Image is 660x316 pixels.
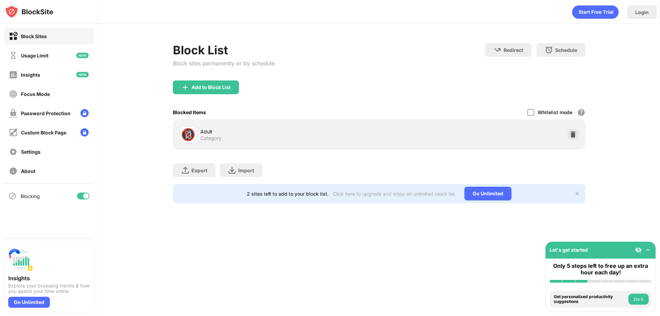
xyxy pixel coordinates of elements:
div: Export [191,167,207,173]
div: Settings [21,149,41,155]
img: settings-off.svg [9,148,18,156]
img: block-on.svg [9,32,18,41]
img: new-icon.svg [76,72,89,77]
img: focus-off.svg [9,90,18,98]
div: Focus Mode [21,91,50,97]
div: 2 sites left to add to your block list. [247,191,329,197]
div: Password Protection [21,110,70,116]
div: Click here to upgrade and enjoy an unlimited block list. [333,191,456,197]
img: push-insights.svg [8,247,33,272]
div: Schedule [555,47,577,53]
div: Blocking [21,193,40,199]
img: new-icon.svg [76,53,89,58]
img: blocking-icon.svg [8,192,16,200]
div: Insights [8,275,89,282]
div: Adult [200,128,379,135]
div: Block sites permanently or by schedule [173,60,275,67]
img: lock-menu.svg [80,128,89,137]
img: password-protection-off.svg [9,109,18,118]
img: time-usage-off.svg [9,51,18,60]
div: Get personalized productivity suggestions [554,294,627,304]
div: Only 5 steps left to free up an extra hour each day! [550,263,651,276]
div: About [21,168,35,174]
div: Custom Block Page [21,130,66,135]
img: about-off.svg [9,167,18,175]
div: Go Unlimited [464,187,511,200]
img: omni-setup-toggle.svg [645,247,651,253]
div: Redirect [504,47,523,53]
div: Whitelist mode [538,109,572,115]
div: Block Sites [21,33,47,39]
div: Category [200,135,221,141]
img: insights-off.svg [9,70,18,79]
div: 🔞 [181,128,195,142]
div: Add to Block List [191,85,231,90]
div: Blocked Items [173,109,206,115]
div: Go Unlimited [8,297,50,308]
div: Block List [173,43,275,57]
button: Do it [628,294,649,305]
div: Login [635,9,649,15]
div: animation [572,5,619,19]
img: customize-block-page-off.svg [9,128,18,137]
img: logo-blocksite.svg [5,5,53,19]
div: Usage Limit [21,53,48,58]
img: eye-not-visible.svg [635,247,642,253]
img: lock-menu.svg [80,109,89,117]
img: x-button.svg [574,191,580,196]
div: Explore your browsing trends & how you spend your time online [8,283,89,294]
div: Insights [21,72,40,78]
div: Import [238,167,254,173]
div: Let's get started [550,247,588,253]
